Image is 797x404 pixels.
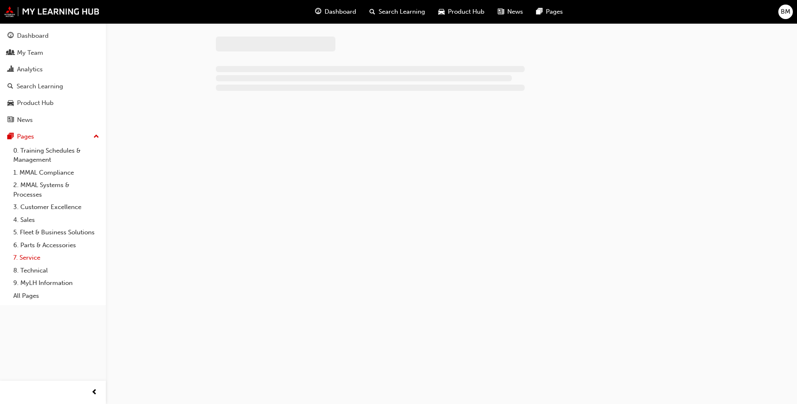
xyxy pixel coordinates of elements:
a: 0. Training Schedules & Management [10,144,103,166]
span: car-icon [438,7,445,17]
a: search-iconSearch Learning [363,3,432,20]
span: people-icon [7,49,14,57]
div: Search Learning [17,82,63,91]
div: Product Hub [17,98,54,108]
a: 4. Sales [10,214,103,226]
span: pages-icon [536,7,543,17]
a: My Team [3,45,103,61]
a: 8. Technical [10,264,103,277]
a: 2. MMAL Systems & Processes [10,179,103,201]
div: Dashboard [17,31,49,41]
a: 5. Fleet & Business Solutions [10,226,103,239]
a: 6. Parts & Accessories [10,239,103,252]
span: BM [781,7,790,17]
a: 7. Service [10,251,103,264]
span: search-icon [369,7,375,17]
span: Product Hub [448,7,484,17]
a: 9. MyLH Information [10,277,103,290]
button: Pages [3,129,103,144]
a: car-iconProduct Hub [432,3,491,20]
span: Search Learning [379,7,425,17]
a: 3. Customer Excellence [10,201,103,214]
div: Pages [17,132,34,141]
span: prev-icon [91,387,98,398]
a: pages-iconPages [530,3,570,20]
a: Analytics [3,62,103,77]
span: news-icon [7,117,14,124]
span: chart-icon [7,66,14,73]
div: Analytics [17,65,43,74]
a: News [3,112,103,128]
a: Dashboard [3,28,103,44]
a: All Pages [10,290,103,302]
div: News [17,115,33,125]
span: up-icon [93,131,99,142]
a: Search Learning [3,79,103,94]
span: news-icon [498,7,504,17]
span: pages-icon [7,133,14,141]
a: guage-iconDashboard [308,3,363,20]
span: Dashboard [325,7,356,17]
span: guage-icon [315,7,321,17]
a: news-iconNews [491,3,530,20]
div: My Team [17,48,43,58]
span: News [507,7,523,17]
span: search-icon [7,83,13,90]
span: guage-icon [7,32,14,40]
button: BM [778,5,793,19]
span: car-icon [7,100,14,107]
img: mmal [4,6,100,17]
span: Pages [546,7,563,17]
a: Product Hub [3,95,103,111]
button: DashboardMy TeamAnalyticsSearch LearningProduct HubNews [3,27,103,129]
a: 1. MMAL Compliance [10,166,103,179]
